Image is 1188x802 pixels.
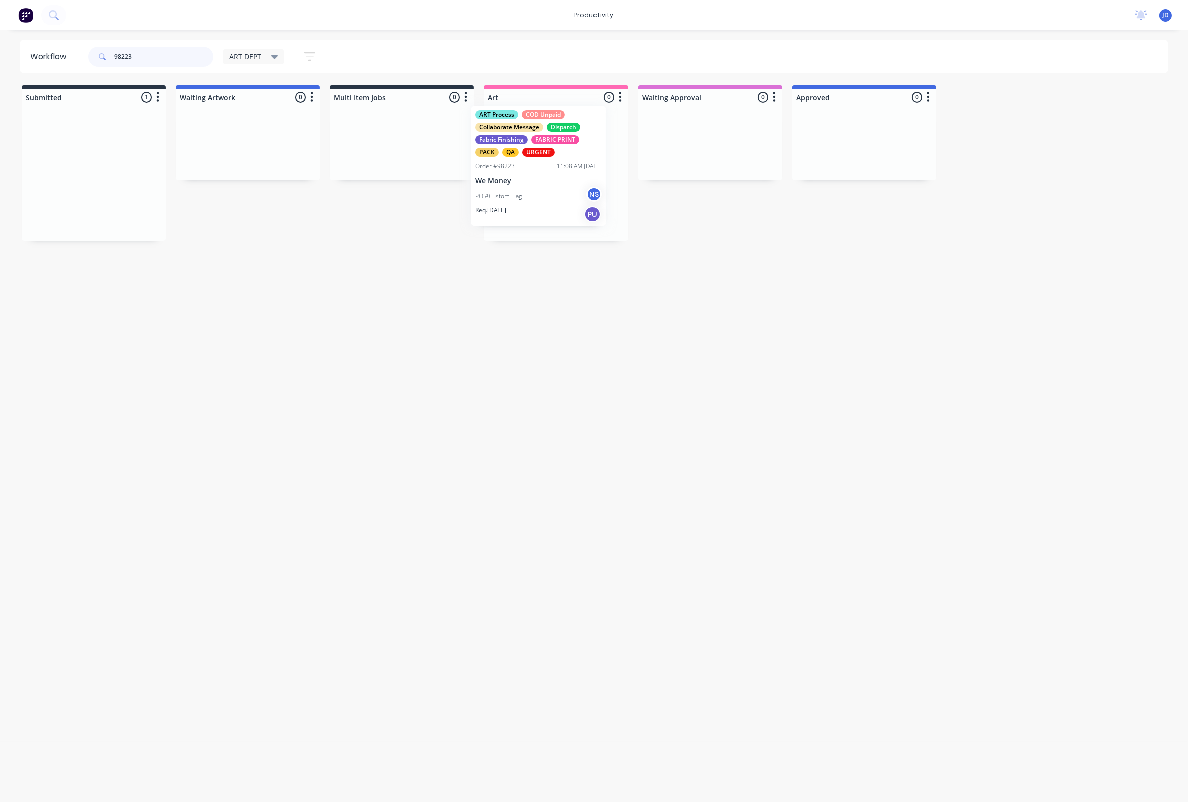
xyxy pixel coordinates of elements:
img: Factory [18,8,33,23]
span: ART DEPT [229,51,261,62]
input: Search for orders... [114,47,213,67]
div: Workflow [30,51,71,63]
div: productivity [570,8,619,23]
span: JD [1162,11,1169,20]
